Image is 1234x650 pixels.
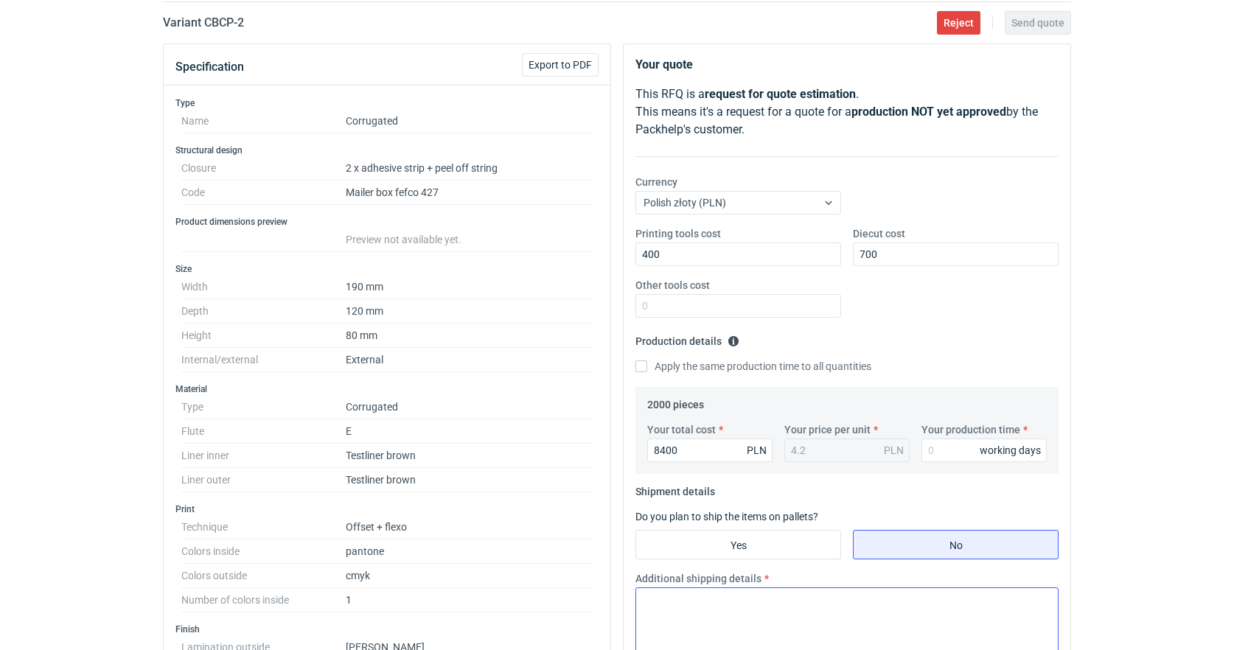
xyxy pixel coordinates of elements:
[635,226,721,241] label: Printing tools cost
[346,515,593,539] dd: Offset + flexo
[1005,11,1071,35] button: Send quote
[705,87,856,101] strong: request for quote estimation
[346,324,593,348] dd: 80 mm
[1011,18,1064,28] span: Send quote
[635,359,871,374] label: Apply the same production time to all quantities
[175,97,599,109] h3: Type
[980,443,1041,458] div: working days
[181,324,346,348] dt: Height
[175,623,599,635] h3: Finish
[181,299,346,324] dt: Depth
[181,395,346,419] dt: Type
[635,57,693,71] strong: Your quote
[175,503,599,515] h3: Print
[175,144,599,156] h3: Structural design
[635,242,841,266] input: 0
[884,443,904,458] div: PLN
[181,588,346,612] dt: Number of colors inside
[181,515,346,539] dt: Technique
[346,588,593,612] dd: 1
[937,11,980,35] button: Reject
[346,156,593,181] dd: 2 x adhesive strip + peel off string
[647,393,704,410] legend: 2000 pieces
[747,443,767,458] div: PLN
[635,530,841,559] label: Yes
[175,216,599,228] h3: Product dimensions preview
[644,197,726,209] span: Polish złoty (PLN)
[851,105,1006,119] strong: production NOT yet approved
[921,422,1020,437] label: Your production time
[346,395,593,419] dd: Corrugated
[635,294,841,318] input: 0
[635,85,1059,139] p: This RFQ is a . This means it's a request for a quote for a by the Packhelp's customer.
[853,242,1059,266] input: 0
[346,468,593,492] dd: Testliner brown
[181,444,346,468] dt: Liner inner
[163,14,244,32] h2: Variant CBCP - 2
[529,60,592,70] span: Export to PDF
[635,511,818,523] label: Do you plan to ship the items on pallets?
[647,438,773,462] input: 0
[635,175,677,189] label: Currency
[853,530,1059,559] label: No
[181,564,346,588] dt: Colors outside
[175,49,244,85] button: Specification
[346,419,593,444] dd: E
[944,18,974,28] span: Reject
[346,275,593,299] dd: 190 mm
[346,539,593,564] dd: pantone
[346,109,593,133] dd: Corrugated
[647,422,716,437] label: Your total cost
[175,383,599,395] h3: Material
[346,564,593,588] dd: cmyk
[181,109,346,133] dt: Name
[181,348,346,372] dt: Internal/external
[346,234,461,245] span: Preview not available yet.
[181,419,346,444] dt: Flute
[346,348,593,372] dd: External
[784,422,871,437] label: Your price per unit
[635,329,739,347] legend: Production details
[346,444,593,468] dd: Testliner brown
[853,226,905,241] label: Diecut cost
[921,438,1047,462] input: 0
[181,539,346,564] dt: Colors inside
[346,181,593,205] dd: Mailer box fefco 427
[522,53,599,77] button: Export to PDF
[181,275,346,299] dt: Width
[346,299,593,324] dd: 120 mm
[635,278,710,293] label: Other tools cost
[181,156,346,181] dt: Closure
[181,181,346,205] dt: Code
[181,468,346,492] dt: Liner outer
[175,263,599,275] h3: Size
[635,480,715,497] legend: Shipment details
[635,571,761,586] label: Additional shipping details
